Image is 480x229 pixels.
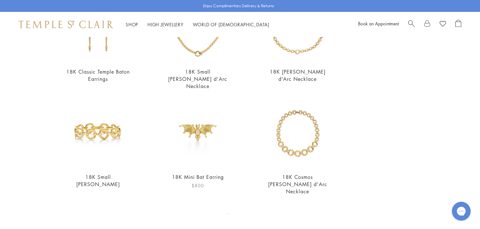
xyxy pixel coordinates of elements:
a: View Wishlist [440,20,446,29]
nav: Main navigation [126,21,269,29]
a: 18K [PERSON_NAME] d’Arc Necklace [270,68,326,82]
a: 18K Cosmos [PERSON_NAME] d'Arc Necklace [268,174,327,195]
span: $800 [192,182,204,189]
a: 18K Mini Bat Earring [172,174,224,180]
img: Temple St. Clair [19,21,113,28]
img: E18104-MINIBAT [163,98,232,167]
a: Open Shopping Bag [455,20,461,29]
p: Enjoy Complimentary Delivery & Returns [203,3,274,9]
a: 18K Small [PERSON_NAME] [76,174,120,188]
iframe: Gorgias live chat messenger [449,200,474,223]
a: 18K Classic Temple Baton Earrings [66,68,130,82]
a: Book an Appointment [358,20,399,27]
a: Search [408,20,415,29]
a: High JewelleryHigh Jewellery [147,21,183,28]
img: 18K Cosmos Jean d'Arc Necklace [263,98,332,167]
a: 18K Small [PERSON_NAME] d'Arc Necklace [168,68,227,90]
a: ShopShop [126,21,138,28]
img: 18K Small Jean d'Arc Bracelet [64,98,132,167]
a: World of [DEMOGRAPHIC_DATA]World of [DEMOGRAPHIC_DATA] [193,21,269,28]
